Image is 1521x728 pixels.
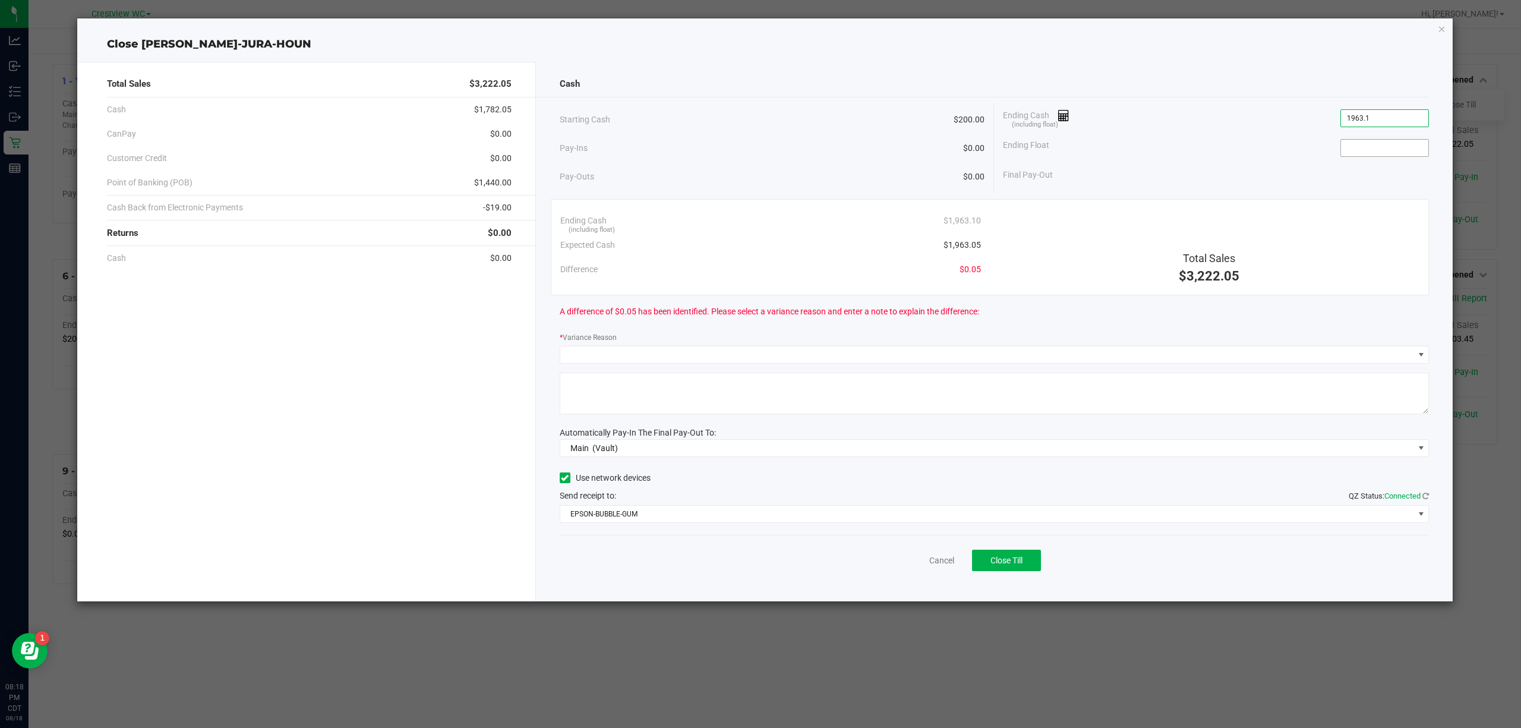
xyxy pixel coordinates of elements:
span: Total Sales [107,77,151,91]
span: $3,222.05 [469,77,512,91]
span: Difference [560,263,598,276]
span: (including float) [1012,120,1058,130]
span: Total Sales [1183,252,1235,264]
label: Variance Reason [560,332,617,343]
span: $200.00 [954,114,984,126]
span: Point of Banking (POB) [107,177,193,189]
span: (Vault) [592,443,618,453]
span: $0.00 [488,226,512,240]
span: Customer Credit [107,152,167,165]
span: $0.05 [960,263,981,276]
span: $0.00 [490,152,512,165]
label: Use network devices [560,472,651,484]
span: $1,963.05 [943,239,981,251]
span: Cash [107,252,126,264]
span: Main [570,443,589,453]
span: $0.00 [490,252,512,264]
span: Automatically Pay-In The Final Pay-Out To: [560,428,716,437]
iframe: Resource center unread badge [35,631,49,645]
span: Send receipt to: [560,491,616,500]
iframe: Resource center [12,633,48,669]
span: $0.00 [490,128,512,140]
span: $1,782.05 [474,103,512,116]
span: QZ Status: [1349,491,1429,500]
span: -$19.00 [483,201,512,214]
span: $0.00 [963,142,984,155]
span: Ending Cash [1003,109,1069,127]
span: Pay-Ins [560,142,588,155]
span: Cash Back from Electronic Payments [107,201,243,214]
div: Returns [107,220,512,246]
span: Final Pay-Out [1003,169,1053,181]
span: $1,440.00 [474,177,512,189]
button: Close Till [972,550,1041,571]
span: $1,963.10 [943,215,981,227]
span: Pay-Outs [560,171,594,183]
span: $0.00 [963,171,984,183]
span: Cash [560,77,580,91]
a: Cancel [929,554,954,567]
span: Connected [1384,491,1421,500]
span: $3,222.05 [1179,269,1239,283]
span: Cash [107,103,126,116]
span: Starting Cash [560,114,610,126]
span: EPSON-BUBBLE-GUM [560,506,1414,522]
span: (including float) [569,225,615,235]
span: CanPay [107,128,136,140]
span: Expected Cash [560,239,615,251]
span: Close Till [990,556,1023,565]
span: Ending Float [1003,139,1049,157]
div: Close [PERSON_NAME]-JURA-HOUN [77,36,1453,52]
span: A difference of $0.05 has been identified. Please select a variance reason and enter a note to ex... [560,305,979,318]
span: Ending Cash [560,215,607,227]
